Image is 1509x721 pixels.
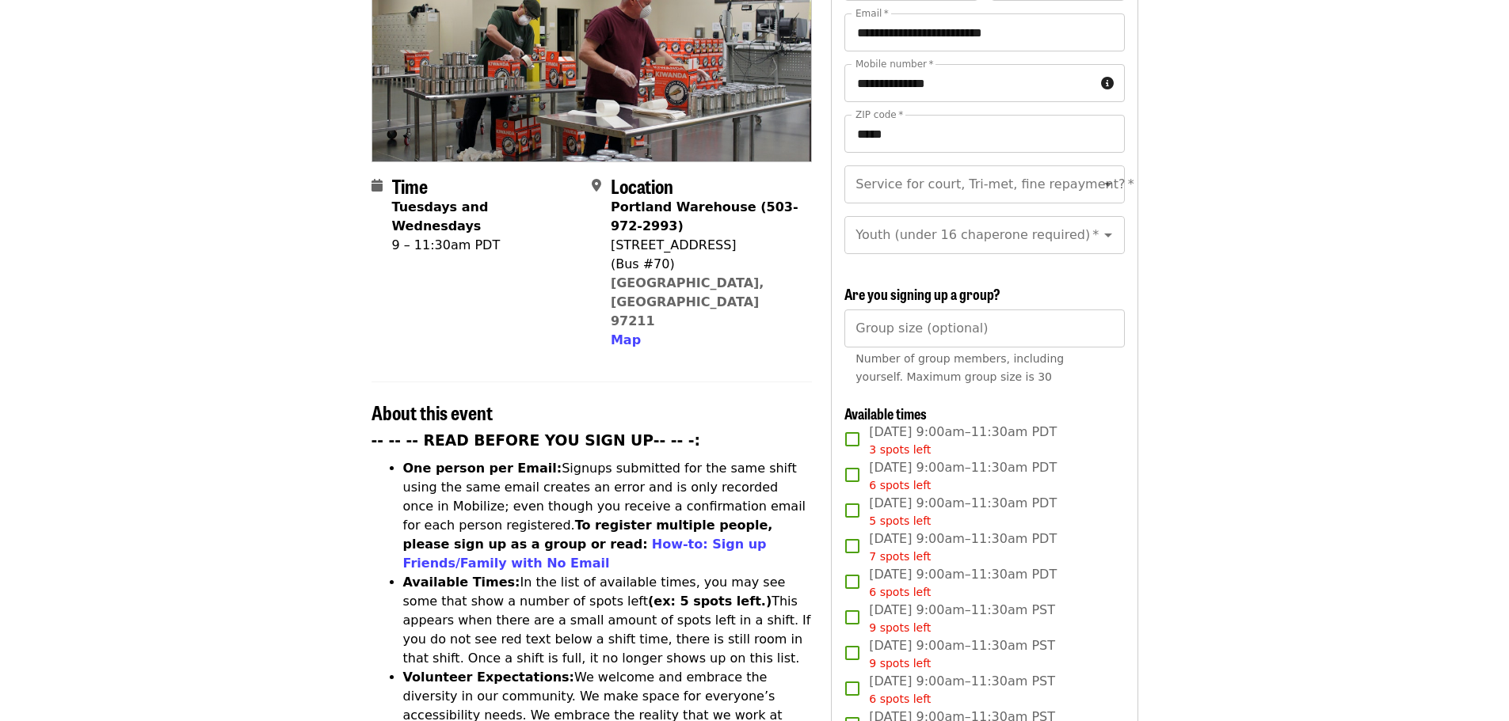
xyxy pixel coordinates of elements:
[844,403,927,423] span: Available times
[844,64,1094,102] input: Mobile number
[869,443,931,456] span: 3 spots left
[372,178,383,193] i: calendar icon
[844,115,1124,153] input: ZIP code
[611,275,764,328] a: [GEOGRAPHIC_DATA], [GEOGRAPHIC_DATA] 97211
[844,309,1124,347] input: [object Object]
[869,586,931,598] span: 6 spots left
[1101,76,1114,91] i: circle-info icon
[372,432,701,449] strong: -- -- -- READ BEFORE YOU SIGN UP-- -- -:
[844,13,1124,51] input: Email
[855,110,903,120] label: ZIP code
[869,529,1057,565] span: [DATE] 9:00am–11:30am PDT
[869,672,1055,708] span: [DATE] 9:00am–11:30am PST
[392,236,579,255] div: 9 – 11:30am PDT
[869,693,931,705] span: 6 spots left
[869,601,1055,636] span: [DATE] 9:00am–11:30am PST
[869,514,931,527] span: 5 spots left
[403,670,575,685] strong: Volunteer Expectations:
[403,575,520,590] strong: Available Times:
[869,621,931,634] span: 9 spots left
[869,479,931,491] span: 6 spots left
[869,636,1055,672] span: [DATE] 9:00am–11:30am PST
[855,9,889,18] label: Email
[869,565,1057,601] span: [DATE] 9:00am–11:30am PDT
[403,518,773,552] strong: To register multiple people, please sign up as a group or read:
[611,236,799,255] div: [STREET_ADDRESS]
[403,573,813,668] li: In the list of available times, you may see some that show a number of spots left This appears wh...
[869,657,931,670] span: 9 spots left
[1097,173,1119,195] button: Open
[869,494,1057,529] span: [DATE] 9:00am–11:30am PDT
[611,172,673,199] span: Location
[592,178,601,193] i: map-marker-alt icon
[611,332,641,347] span: Map
[372,398,493,426] span: About this event
[869,458,1057,494] span: [DATE] 9:00am–11:30am PDT
[403,459,813,573] li: Signups submitted for the same shift using the same email creates an error and is only recorded o...
[403,537,767,571] a: How-to: Sign up Friends/Family with No Email
[611,331,641,350] button: Map
[1097,224,1119,246] button: Open
[611,199,798,233] strong: Portland Warehouse (503-972-2993)
[844,283,1000,304] span: Are you signing up a group?
[403,461,562,476] strong: One person per Email:
[392,172,428,199] span: Time
[648,594,772,609] strong: (ex: 5 spots left.)
[611,255,799,274] div: (Bus #70)
[869,423,1057,458] span: [DATE] 9:00am–11:30am PDT
[869,550,931,563] span: 7 spots left
[855,59,933,69] label: Mobile number
[392,199,489,233] strong: Tuesdays and Wednesdays
[855,352,1064,383] span: Number of group members, including yourself. Maximum group size is 30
